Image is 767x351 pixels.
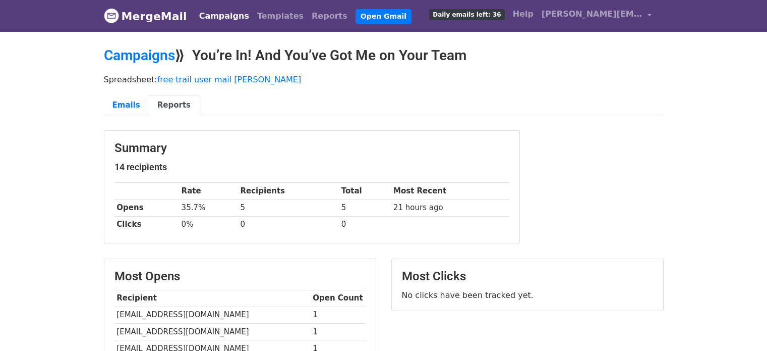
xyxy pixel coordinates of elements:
[509,4,538,24] a: Help
[104,47,664,64] h2: ⟫ You’re In! And You’ve Got Me on Your Team
[179,199,238,216] td: 35.7%
[356,9,411,24] a: Open Gmail
[195,6,253,26] a: Campaigns
[104,6,187,27] a: MergeMail
[339,199,391,216] td: 5
[425,4,508,24] a: Daily emails left: 36
[179,216,238,233] td: 0%
[104,8,119,23] img: MergeMail logo
[542,8,642,20] span: [PERSON_NAME][EMAIL_ADDRESS][PERSON_NAME]
[311,290,366,307] th: Open Count
[149,95,199,116] a: Reports
[157,75,302,84] a: free trail user mail [PERSON_NAME]
[311,307,366,323] td: 1
[253,6,308,26] a: Templates
[238,199,339,216] td: 5
[179,183,238,199] th: Rate
[311,323,366,340] td: 1
[114,323,311,340] td: [EMAIL_ADDRESS][DOMAIN_NAME]
[339,183,391,199] th: Total
[391,199,509,216] td: 21 hours ago
[402,269,653,284] h3: Most Clicks
[104,95,149,116] a: Emails
[538,4,656,28] a: [PERSON_NAME][EMAIL_ADDRESS][PERSON_NAME]
[114,269,366,284] h3: Most Opens
[114,162,509,173] h5: 14 recipients
[429,9,504,20] span: Daily emails left: 36
[104,74,664,85] p: Spreadsheet:
[104,47,175,64] a: Campaigns
[238,183,339,199] th: Recipients
[114,141,509,156] h3: Summary
[238,216,339,233] td: 0
[402,290,653,300] p: No clicks have been tracked yet.
[114,307,311,323] td: [EMAIL_ADDRESS][DOMAIN_NAME]
[391,183,509,199] th: Most Recent
[114,290,311,307] th: Recipient
[339,216,391,233] td: 0
[114,199,179,216] th: Opens
[114,216,179,233] th: Clicks
[308,6,351,26] a: Reports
